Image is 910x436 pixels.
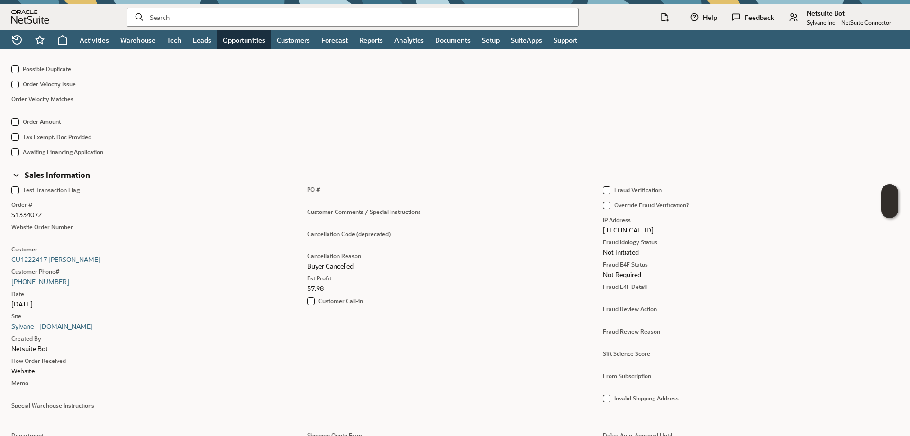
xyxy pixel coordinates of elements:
[23,186,80,194] a: Test Transaction Flag
[603,327,660,335] a: Fraud Review Reason
[11,334,41,342] a: Created By
[80,36,109,45] span: Activities
[11,379,28,387] a: Memo
[217,30,271,49] a: Opportunities
[11,357,66,364] a: How Order Received
[394,36,424,45] span: Analytics
[11,201,33,208] a: Order #
[271,30,316,49] a: Customers
[881,184,898,218] iframe: Click here to launch Oracle Guided Learning Help Panel
[307,274,331,282] a: Est Profit
[28,30,51,49] div: Shortcuts
[11,290,24,297] a: Date
[23,133,91,140] a: Tax Exempt. Doc Provided
[476,30,505,49] a: Setup
[11,299,292,308] span: [DATE]
[11,401,94,409] a: Special Warehouse Instructions
[603,225,883,234] span: [TECHNICAL_ID]
[603,372,651,380] a: From Subscription
[505,30,548,49] a: SuiteApps
[34,34,45,46] svg: Shortcuts
[167,36,182,45] span: Tech
[837,19,839,26] span: -
[554,36,577,45] span: Support
[727,8,782,27] div: Feedback
[120,36,155,45] span: Warehouse
[745,13,774,22] label: Feedback
[161,30,187,49] a: Tech
[603,216,631,223] a: IP Address
[11,95,73,102] a: Order Velocity Matches
[11,344,48,353] span: Netsuite Bot
[223,36,265,45] span: Opportunities
[23,148,103,156] a: Awaiting Financing Application
[135,12,144,22] svg: Search
[307,261,354,270] span: Buyer Cancelled
[11,245,37,253] a: Customer
[318,297,363,305] a: Customer Call-in
[193,36,211,45] span: Leads
[6,30,28,49] a: Recent Records
[187,30,217,49] a: Leads
[307,230,391,238] a: Cancellation Code (deprecated)
[435,36,471,45] span: Documents
[321,36,348,45] span: Forecast
[603,248,883,257] span: Not Initiated
[307,252,361,260] a: Cancellation Reason
[11,223,73,231] a: Website Order Number
[11,366,35,375] span: Website
[11,10,49,24] svg: logo
[784,8,899,27] div: Change Role
[603,260,648,268] a: Fraud E4F Status
[11,210,292,219] span: S1334072
[51,30,74,49] a: Home
[603,270,883,279] span: Not Required
[656,8,673,27] div: Create New
[23,65,71,73] a: Possible Duplicate
[277,36,310,45] span: Customers
[150,12,571,22] input: Search
[703,13,717,22] label: Help
[614,201,689,209] a: Override Fraud Verification?
[359,36,383,45] span: Reports
[614,186,662,194] a: Fraud Verification
[841,19,891,26] span: NetSuite Connector
[307,186,320,193] a: PO #
[354,30,389,49] a: Reports
[482,36,500,45] span: Setup
[11,34,23,46] svg: Recent Records
[614,394,679,402] a: Invalid Shipping Address
[429,30,476,49] a: Documents
[11,322,95,331] a: Sylvane - [DOMAIN_NAME]
[307,284,588,293] span: 57.98
[307,208,421,215] a: Customer Comments / Special Instructions
[11,277,69,286] a: [PHONE_NUMBER]
[74,30,115,49] a: Activities
[23,118,61,125] a: Order Amount
[685,8,725,27] div: Help
[11,268,60,275] a: Customer Phone#
[11,170,90,180] div: Sales Information
[807,19,835,26] span: Sylvane Inc
[389,30,429,49] a: Analytics
[57,34,68,46] svg: Home
[11,312,21,320] a: Site
[316,30,354,49] a: Forecast
[548,30,583,49] a: Support
[511,36,542,45] span: SuiteApps
[11,255,103,264] a: CU1222417 [PERSON_NAME]
[881,202,898,219] span: Oracle Guided Learning Widget. To move around, please hold and drag
[115,30,161,49] a: Warehouse
[23,80,76,88] a: Order Velocity Issue
[807,9,891,18] span: Netsuite Bot
[603,350,650,357] a: Sift Science Score
[603,305,657,313] a: Fraud Review Action
[603,283,647,290] a: Fraud E4F Detail
[603,238,657,246] a: Fraud Idology Status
